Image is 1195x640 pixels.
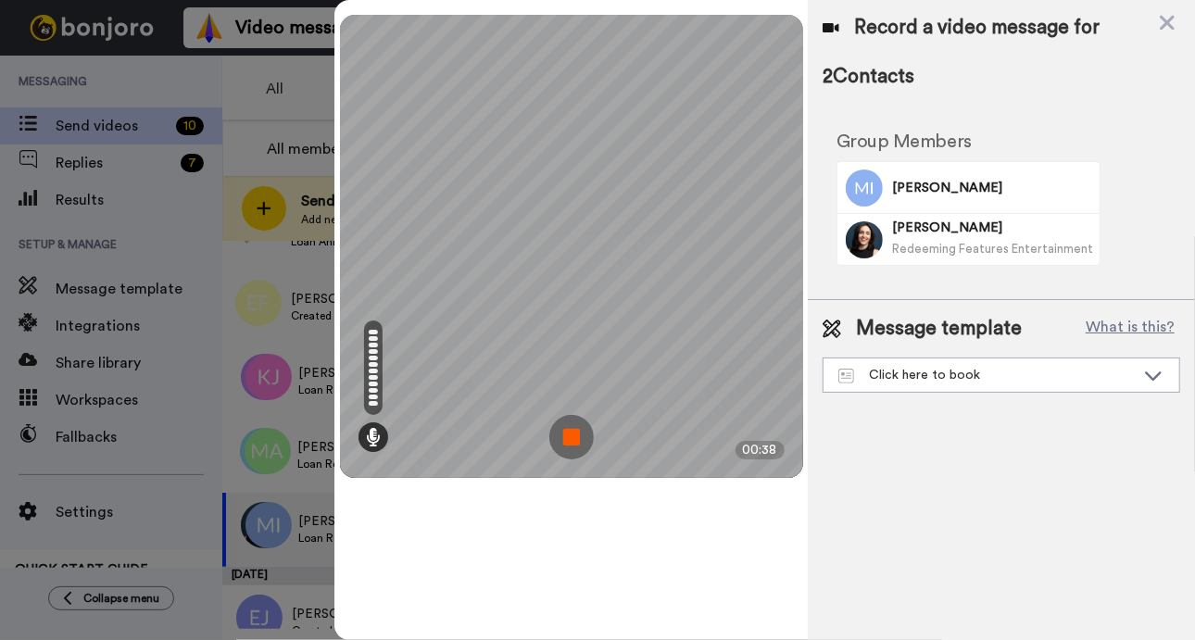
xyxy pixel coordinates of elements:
[892,179,1093,197] span: [PERSON_NAME]
[549,415,594,459] img: ic_record_stop.svg
[846,169,883,207] img: Image of Matthew Immer
[836,132,1101,152] h2: Group Members
[892,243,1093,255] span: Redeeming Features Entertainment
[736,441,785,459] div: 00:38
[856,315,1022,343] span: Message template
[846,221,883,258] img: Image of Jessica Immer
[838,366,1135,384] div: Click here to book
[838,369,854,383] img: Message-temps.svg
[892,219,1093,237] span: [PERSON_NAME]
[1080,315,1180,343] button: What is this?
